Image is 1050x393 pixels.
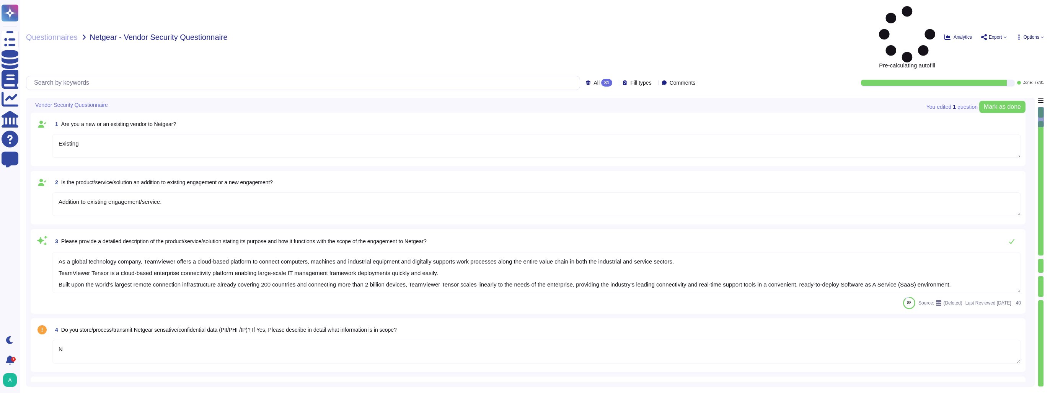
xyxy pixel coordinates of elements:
[90,33,228,41] span: Netgear - Vendor Security Questionnaire
[1024,35,1039,39] span: Options
[3,373,17,387] img: user
[593,80,600,85] span: All
[52,121,58,127] span: 1
[953,104,956,110] b: 1
[954,35,972,39] span: Analytics
[984,104,1021,110] span: Mark as done
[926,104,978,110] span: You edited question
[989,35,1002,39] span: Export
[52,252,1021,293] textarea: As a global technology company, TeamViewer offers a cloud-based platform to connect computers, ma...
[601,79,612,87] div: 81
[965,301,1011,305] span: Last Reviewed [DATE]
[11,357,16,362] div: 1
[61,121,176,127] span: Are you a new or an existing vendor to Netgear?
[52,134,1021,158] textarea: Existing
[26,33,78,41] span: Questionnaires
[2,372,22,388] button: user
[907,301,911,305] span: 88
[979,101,1026,113] button: Mark as done
[943,301,962,305] span: (Deleted)
[61,238,427,244] span: Please provide a detailed description of the product/service/solution stating its purpose and how...
[52,192,1021,216] textarea: Addition to existing engagement/service.
[1022,81,1033,85] span: Done:
[35,102,108,108] span: Vendor Security Questionnaire
[52,340,1021,364] textarea: N
[918,300,962,306] span: Source:
[52,239,58,244] span: 3
[944,34,972,40] button: Analytics
[52,180,58,185] span: 2
[30,76,580,90] input: Search by keywords
[1014,301,1021,305] span: 40
[670,80,696,85] span: Comments
[879,6,935,68] span: Pre-calculating autofill
[52,327,58,332] span: 4
[1034,81,1044,85] span: 77 / 81
[61,179,273,185] span: Is the product/service/solution an addition to existing engagement or a new engagement?
[630,80,651,85] span: Fill types
[61,327,397,333] span: Do you store/process/transmit Netgear sensative/confidential data (PII/PHI /IP)? If Yes, Please d...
